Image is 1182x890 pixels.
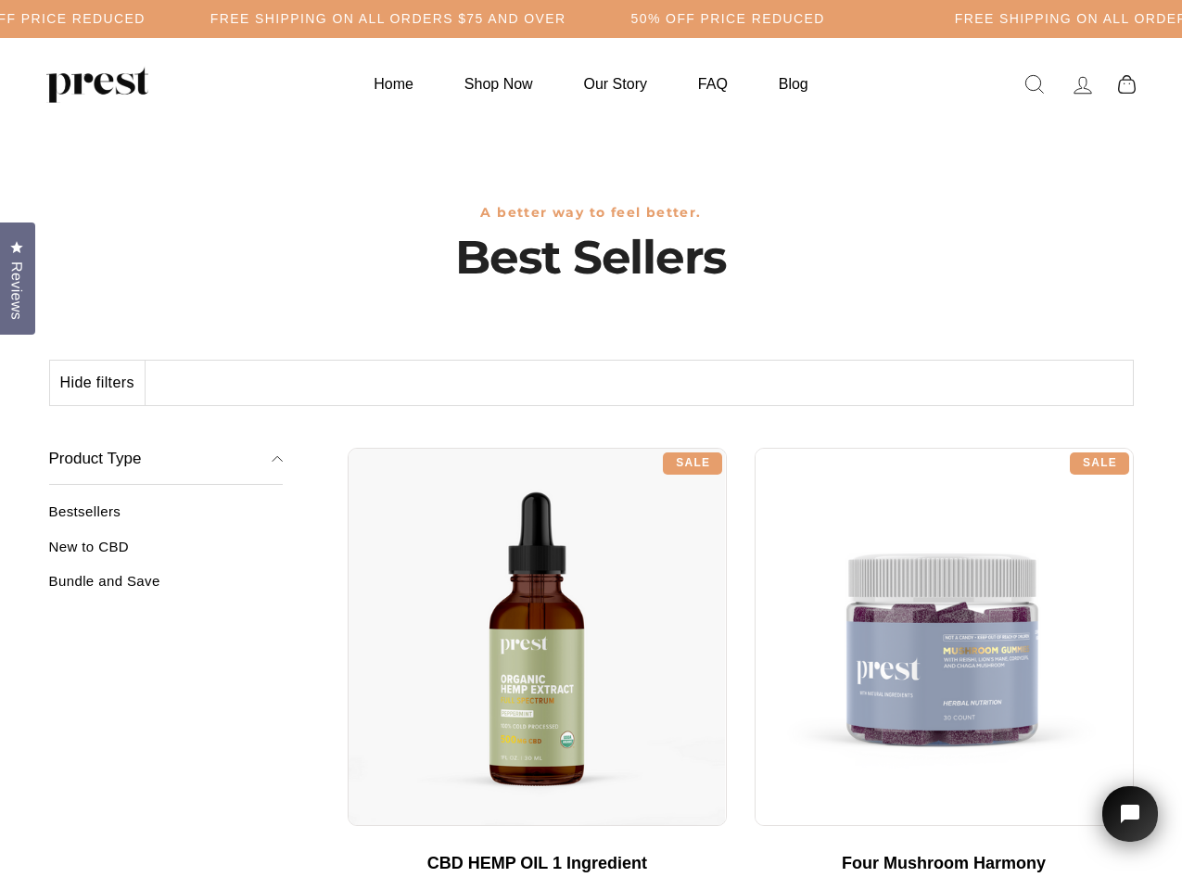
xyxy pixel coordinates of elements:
a: Home [350,66,437,102]
h5: 50% OFF PRICE REDUCED [631,11,825,27]
span: Reviews [5,261,29,320]
div: Four Mushroom Harmony [773,854,1115,874]
h3: A better way to feel better. [49,205,1134,221]
button: Product Type [49,434,284,486]
a: New to CBD [49,539,284,569]
a: Bestsellers [49,503,284,534]
a: Our Story [561,66,670,102]
div: CBD HEMP OIL 1 Ingredient [366,854,708,874]
button: Hide filters [50,361,146,405]
h1: Best Sellers [49,230,1134,286]
a: Bundle and Save [49,573,284,604]
div: Sale [1070,452,1129,475]
img: PREST ORGANICS [46,66,148,103]
a: Blog [756,66,832,102]
a: FAQ [675,66,751,102]
h5: Free Shipping on all orders $75 and over [210,11,566,27]
iframe: Tidio Chat [1078,760,1182,890]
ul: Primary [350,66,831,102]
a: Shop Now [441,66,556,102]
div: Sale [663,452,722,475]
